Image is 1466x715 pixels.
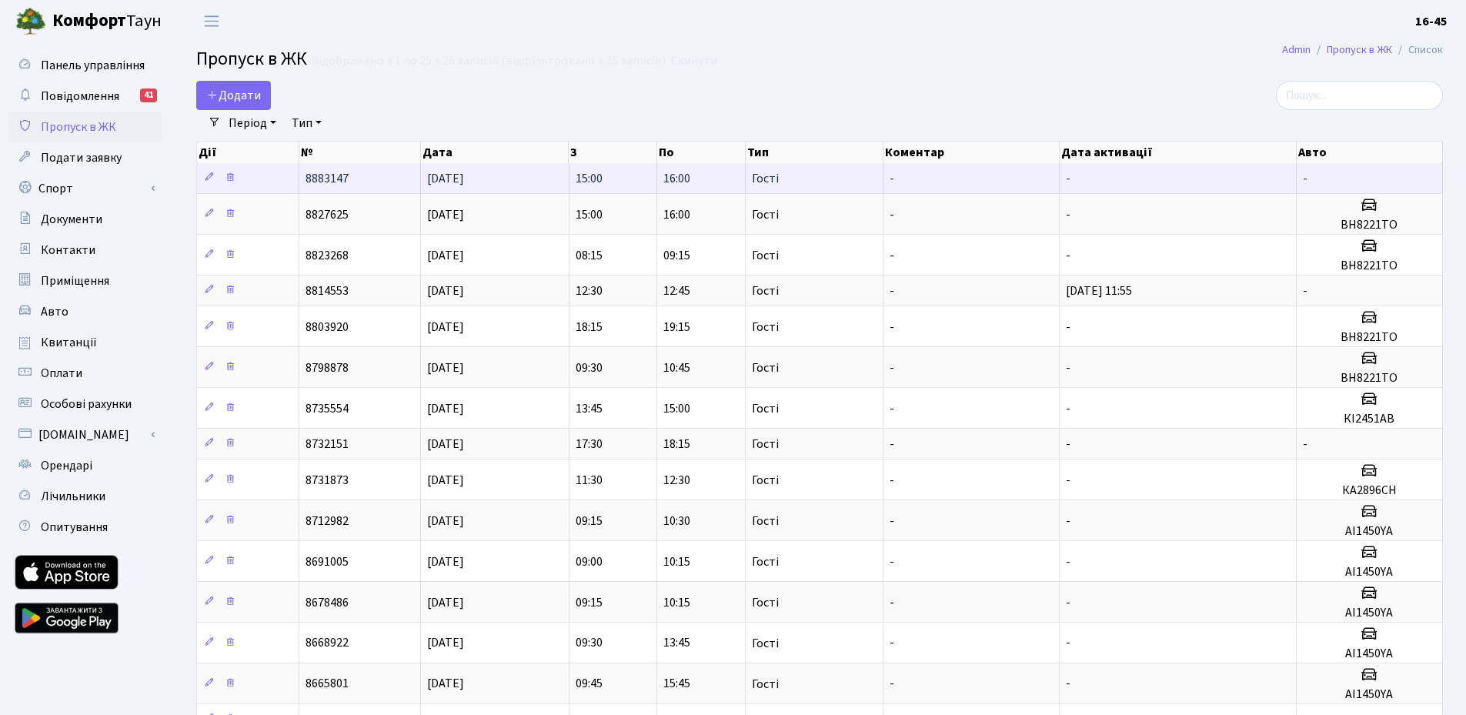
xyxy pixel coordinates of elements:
span: 8665801 [306,676,349,693]
span: - [890,635,894,652]
h5: ВН8221ТО [1303,371,1436,386]
span: 8827625 [306,206,349,223]
span: - [890,359,894,376]
span: 15:00 [663,400,690,417]
b: Комфорт [52,8,126,33]
a: Подати заявку [8,142,162,173]
span: Гості [752,678,779,690]
span: [DATE] [427,170,464,187]
span: Пропуск в ЖК [41,119,116,135]
span: Гості [752,172,779,185]
span: - [890,553,894,570]
h5: АІ1450YA [1303,687,1436,702]
span: 12:30 [576,282,603,299]
a: Додати [196,81,271,110]
span: Гості [752,474,779,486]
span: [DATE] [427,359,464,376]
a: Квитанції [8,327,162,358]
span: - [890,436,894,453]
span: 16:00 [663,170,690,187]
span: Гості [752,596,779,609]
span: 10:45 [663,359,690,376]
span: - [890,170,894,187]
span: 12:30 [663,472,690,489]
a: Admin [1282,42,1311,58]
span: - [1066,247,1070,264]
span: Авто [41,303,68,320]
a: Авто [8,296,162,327]
span: - [890,319,894,336]
span: 8814553 [306,282,349,299]
span: 13:45 [663,635,690,652]
input: Пошук... [1276,81,1443,110]
span: Гості [752,362,779,374]
span: Гості [752,285,779,297]
span: - [890,594,894,611]
a: Оплати [8,358,162,389]
h5: АІ1450YA [1303,565,1436,580]
span: 18:15 [663,436,690,453]
h5: КА2896СН [1303,483,1436,498]
span: - [890,247,894,264]
a: 16-45 [1415,12,1448,31]
a: Опитування [8,512,162,543]
span: 09:15 [663,247,690,264]
span: - [1303,436,1307,453]
a: Пропуск в ЖК [1327,42,1392,58]
span: 16:00 [663,206,690,223]
span: 09:15 [576,594,603,611]
th: Коментар [883,142,1060,163]
a: Особові рахунки [8,389,162,419]
a: Документи [8,204,162,235]
span: - [1066,206,1070,223]
a: Скинути [671,54,717,68]
a: Повідомлення41 [8,81,162,112]
span: 15:00 [576,170,603,187]
th: Дії [197,142,299,163]
span: [DATE] [427,400,464,417]
span: - [1066,359,1070,376]
span: - [890,513,894,530]
span: 13:45 [576,400,603,417]
span: - [1066,319,1070,336]
span: Повідомлення [41,88,119,105]
th: З [569,142,657,163]
span: - [1066,553,1070,570]
span: [DATE] [427,206,464,223]
span: - [1066,436,1070,453]
span: Гості [752,637,779,650]
a: Контакти [8,235,162,266]
a: Орендарі [8,450,162,481]
button: Переключити навігацію [192,8,231,34]
b: 16-45 [1415,13,1448,30]
span: Орендарі [41,457,92,474]
span: [DATE] [427,282,464,299]
span: - [1066,594,1070,611]
h5: АІ1450YA [1303,524,1436,539]
span: Гості [752,209,779,221]
div: Відображено з 1 по 25 з 26 записів (відфільтровано з 25 записів). [311,54,668,68]
th: По [657,142,746,163]
span: Гості [752,403,779,415]
th: № [299,142,421,163]
span: 09:30 [576,359,603,376]
span: Гості [752,556,779,568]
span: [DATE] [427,513,464,530]
span: 8798878 [306,359,349,376]
span: [DATE] [427,553,464,570]
span: Гості [752,249,779,262]
span: 09:00 [576,553,603,570]
h5: ВН8221ТО [1303,218,1436,232]
th: Дата [421,142,569,163]
li: Список [1392,42,1443,58]
span: Лічильники [41,488,105,505]
span: Додати [206,87,261,104]
span: - [890,472,894,489]
span: - [890,282,894,299]
span: Документи [41,211,102,228]
span: 11:30 [576,472,603,489]
span: 8712982 [306,513,349,530]
span: 8735554 [306,400,349,417]
span: 12:45 [663,282,690,299]
span: [DATE] [427,319,464,336]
